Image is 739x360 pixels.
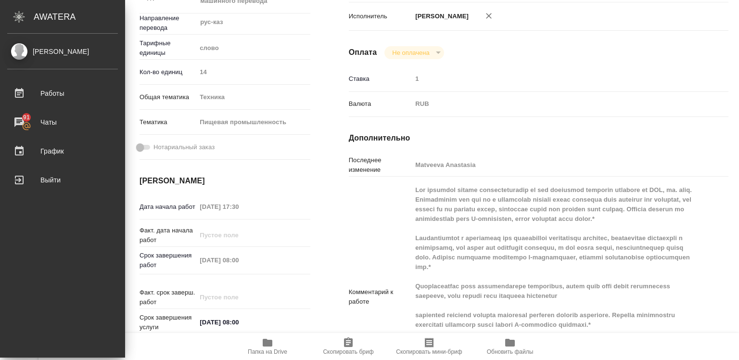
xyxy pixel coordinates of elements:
[196,65,310,79] input: Пустое поле
[396,348,462,355] span: Скопировать мини-бриф
[349,99,412,109] p: Валюта
[7,173,118,187] div: Выйти
[308,333,389,360] button: Скопировать бриф
[140,39,196,58] p: Тарифные единицы
[412,96,697,112] div: RUB
[2,110,123,134] a: 91Чаты
[153,142,215,152] span: Нотариальный заказ
[196,200,280,214] input: Пустое поле
[412,72,697,86] input: Пустое поле
[412,12,469,21] p: [PERSON_NAME]
[17,113,36,122] span: 91
[384,46,444,59] div: Не оплачена
[2,81,123,105] a: Работы
[140,13,196,33] p: Направление перевода
[196,40,310,56] div: слово
[487,348,534,355] span: Обновить файлы
[196,253,280,267] input: Пустое поле
[140,251,196,270] p: Срок завершения работ
[140,117,196,127] p: Тематика
[389,333,470,360] button: Скопировать мини-бриф
[140,202,196,212] p: Дата начала работ
[7,115,118,129] div: Чаты
[196,89,310,105] div: Техника
[478,5,499,26] button: Удалить исполнителя
[349,132,728,144] h4: Дополнительно
[470,333,550,360] button: Обновить файлы
[140,175,310,187] h4: [PERSON_NAME]
[248,348,287,355] span: Папка на Drive
[7,86,118,101] div: Работы
[140,92,196,102] p: Общая тематика
[349,74,412,84] p: Ставка
[196,315,280,329] input: ✎ Введи что-нибудь
[7,46,118,57] div: [PERSON_NAME]
[196,290,280,304] input: Пустое поле
[389,49,432,57] button: Не оплачена
[349,12,412,21] p: Исполнитель
[412,158,697,172] input: Пустое поле
[140,67,196,77] p: Кол-во единиц
[323,348,373,355] span: Скопировать бриф
[227,333,308,360] button: Папка на Drive
[2,139,123,163] a: График
[349,287,412,307] p: Комментарий к работе
[196,228,280,242] input: Пустое поле
[349,155,412,175] p: Последнее изменение
[140,313,196,332] p: Срок завершения услуги
[349,47,377,58] h4: Оплата
[196,114,310,130] div: Пищевая промышленность
[2,168,123,192] a: Выйти
[140,226,196,245] p: Факт. дата начала работ
[7,144,118,158] div: График
[34,7,125,26] div: AWATERA
[140,288,196,307] p: Факт. срок заверш. работ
